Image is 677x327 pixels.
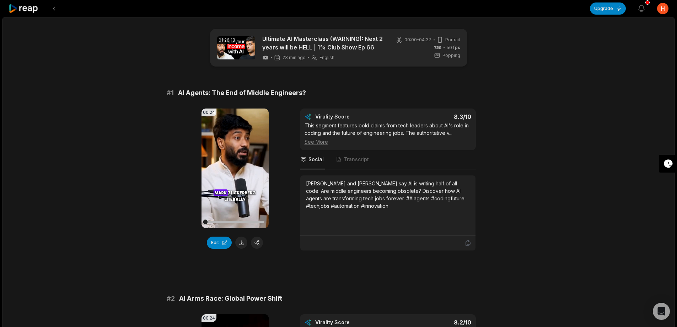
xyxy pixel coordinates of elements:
[315,113,392,120] div: Virality Score
[447,44,460,51] span: 50
[300,150,476,169] nav: Tabs
[315,319,392,326] div: Virality Score
[308,156,324,163] span: Social
[283,55,306,60] span: 23 min ago
[319,55,334,60] span: English
[445,37,460,43] span: Portrait
[178,88,306,98] span: AI Agents: The End of Middle Engineers?
[179,294,282,304] span: AI Arms Race: Global Power Shift
[202,109,269,228] video: Your browser does not support mp4 format.
[305,122,471,146] div: This segment features bold claims from tech leaders about AI's role in coding and the future of e...
[262,35,385,52] a: Ultimate AI Masterclass (WARNING): Next 2 years will be HELL | 1% Club Show Ep 66
[395,113,471,120] div: 8.3 /10
[442,52,460,59] span: Popping
[590,2,626,15] button: Upgrade
[404,37,431,43] span: 00:00 - 04:37
[344,156,369,163] span: Transcript
[306,180,470,210] div: [PERSON_NAME] and [PERSON_NAME] say AI is writing half of all code. Are middle engineers becoming...
[395,319,471,326] div: 8.2 /10
[167,294,175,304] span: # 2
[453,45,460,50] span: fps
[653,303,670,320] div: Open Intercom Messenger
[207,237,232,249] button: Edit
[305,138,471,146] div: See More
[167,88,174,98] span: # 1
